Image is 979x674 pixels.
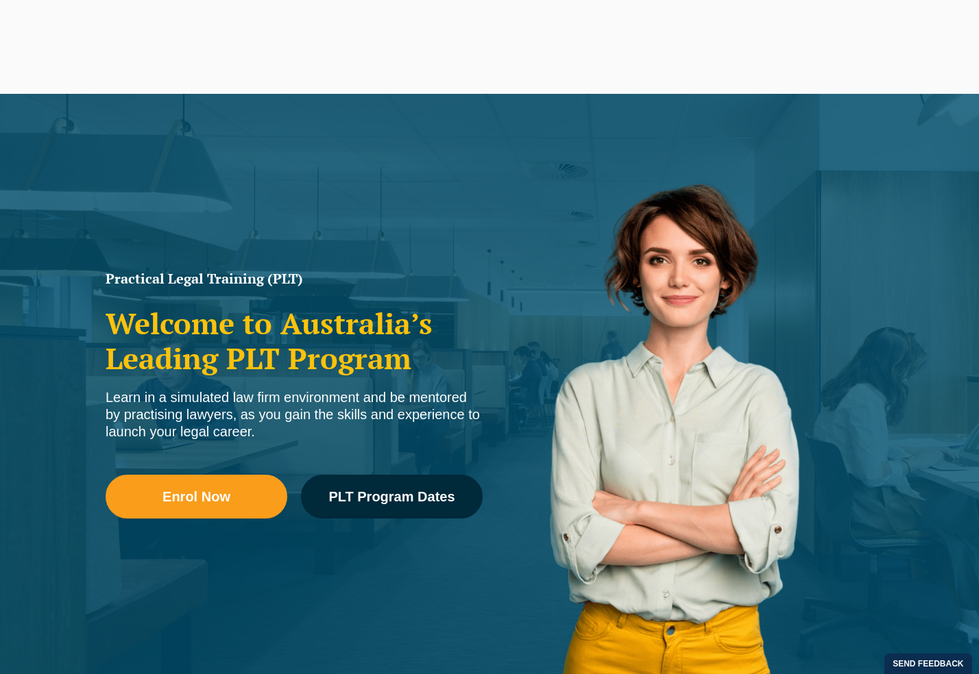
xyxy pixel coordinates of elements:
[106,306,483,375] h2: Welcome to Australia’s Leading PLT Program
[328,490,455,503] span: PLT Program Dates
[162,490,230,503] span: Enrol Now
[106,389,483,440] div: Learn in a simulated law firm environment and be mentored by practising lawyers, as you gain the ...
[106,272,483,286] h1: Practical Legal Training (PLT)
[301,475,483,519] a: PLT Program Dates
[106,475,287,519] a: Enrol Now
